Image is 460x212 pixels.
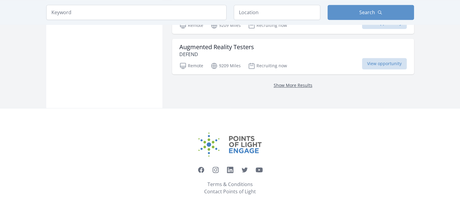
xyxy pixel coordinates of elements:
p: 9209 Miles [210,22,241,29]
span: View opportunity [362,58,407,69]
input: Keyword [46,5,227,20]
p: Remote [179,22,203,29]
button: Search [328,5,414,20]
a: Terms & Conditions [207,181,253,188]
p: Recruiting now [248,62,287,69]
p: DEFEND [179,51,254,58]
input: Location [234,5,320,20]
a: Augmented Reality Testers DEFEND Remote 9209 Miles Recruiting now View opportunity [172,39,414,74]
a: Show More Results [274,82,312,88]
a: Contact Points of Light [204,188,256,195]
span: Search [359,9,375,16]
p: Recruiting now [248,22,287,29]
p: Remote [179,62,203,69]
h3: Augmented Reality Testers [179,43,254,51]
p: 9209 Miles [210,62,241,69]
img: Points of Light Engage [198,132,262,157]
